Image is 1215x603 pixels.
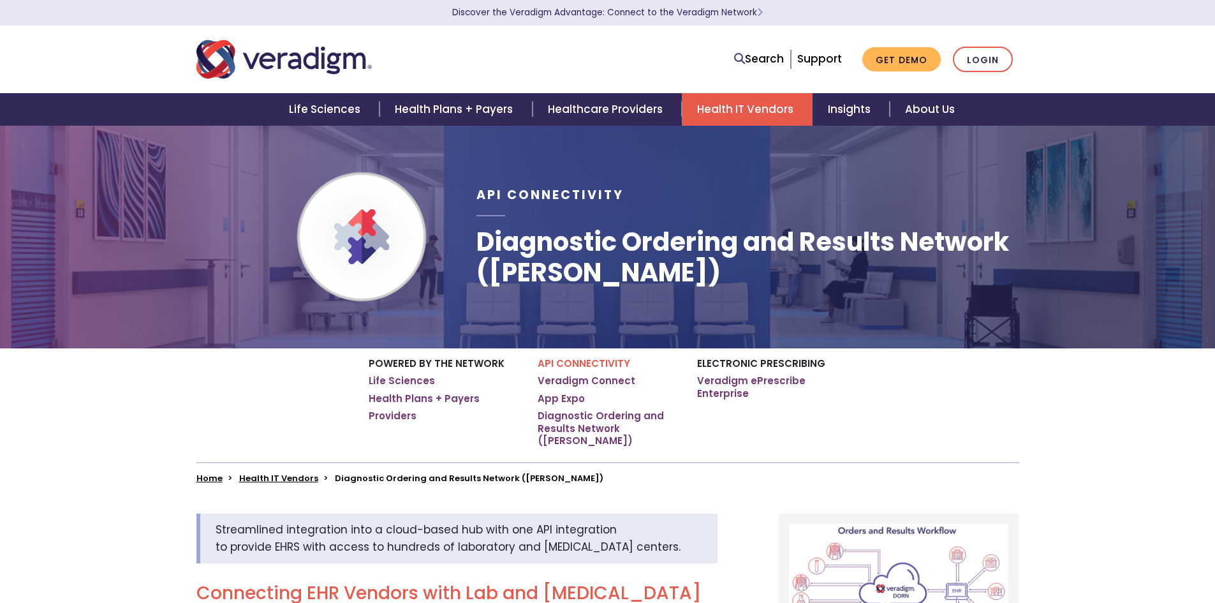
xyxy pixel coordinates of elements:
[813,93,890,126] a: Insights
[369,410,416,422] a: Providers
[797,51,842,66] a: Support
[890,93,970,126] a: About Us
[697,375,847,399] a: Veradigm ePrescribe Enterprise
[369,392,480,405] a: Health Plans + Payers
[274,93,379,126] a: Life Sciences
[734,50,784,68] a: Search
[369,375,435,387] a: Life Sciences
[538,375,635,387] a: Veradigm Connect
[452,6,763,19] a: Discover the Veradigm Advantage: Connect to the Veradigm NetworkLearn More
[196,472,223,484] a: Home
[216,522,681,555] span: Streamlined integration into a cloud-based hub with one API integration to provide EHRS with acce...
[533,93,682,126] a: Healthcare Providers
[757,6,763,19] span: Learn More
[196,38,372,80] img: Veradigm logo
[239,472,318,484] a: Health IT Vendors
[476,186,624,204] span: API Connectivity
[682,93,813,126] a: Health IT Vendors
[953,47,1013,73] a: Login
[538,392,585,405] a: App Expo
[538,410,678,447] a: Diagnostic Ordering and Results Network ([PERSON_NAME])
[476,227,1019,288] h1: Diagnostic Ordering and Results Network ([PERSON_NAME])
[862,47,941,72] a: Get Demo
[379,93,532,126] a: Health Plans + Payers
